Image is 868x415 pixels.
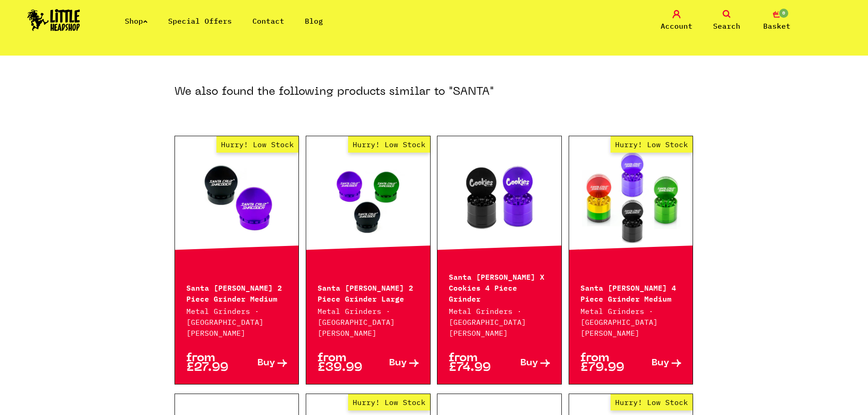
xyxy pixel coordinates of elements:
span: Basket [763,20,791,31]
span: Hurry! Low Stock [611,394,693,410]
span: Account [661,20,693,31]
a: Hurry! Low Stock [306,152,430,243]
span: 0 [778,8,789,19]
span: Buy [652,359,669,368]
p: Santa [PERSON_NAME] 2 Piece Grinder Medium [186,282,288,303]
span: Hurry! Low Stock [216,136,298,153]
a: Special Offers [168,16,232,26]
a: Blog [305,16,323,26]
a: Hurry! Low Stock [175,152,299,243]
span: Buy [257,359,275,368]
a: Hurry! Low Stock [569,152,693,243]
p: Metal Grinders · [GEOGRAPHIC_DATA][PERSON_NAME] [580,306,682,338]
p: Metal Grinders · [GEOGRAPHIC_DATA][PERSON_NAME] [186,306,288,338]
p: Santa [PERSON_NAME] 4 Piece Grinder Medium [580,282,682,303]
a: Search [704,10,750,31]
a: Contact [252,16,284,26]
a: Shop [125,16,148,26]
span: Search [713,20,740,31]
a: Buy [368,354,419,373]
span: Hurry! Low Stock [348,394,430,410]
span: Hurry! Low Stock [611,136,693,153]
p: Santa [PERSON_NAME] X Cookies 4 Piece Grinder [449,271,550,303]
p: Metal Grinders · [GEOGRAPHIC_DATA][PERSON_NAME] [318,306,419,338]
p: from £74.99 [449,354,499,373]
span: Buy [520,359,538,368]
a: Buy [236,354,287,373]
p: Santa [PERSON_NAME] 2 Piece Grinder Large [318,282,419,303]
a: Buy [499,354,550,373]
p: from £27.99 [186,354,237,373]
img: Little Head Shop Logo [27,9,80,31]
p: from £39.99 [318,354,368,373]
a: 0 Basket [754,10,800,31]
a: Buy [631,354,682,373]
h3: We also found the following products similar to "SANTA" [175,85,494,99]
p: from £79.99 [580,354,631,373]
span: Buy [389,359,407,368]
span: Hurry! Low Stock [348,136,430,153]
p: Metal Grinders · [GEOGRAPHIC_DATA][PERSON_NAME] [449,306,550,338]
